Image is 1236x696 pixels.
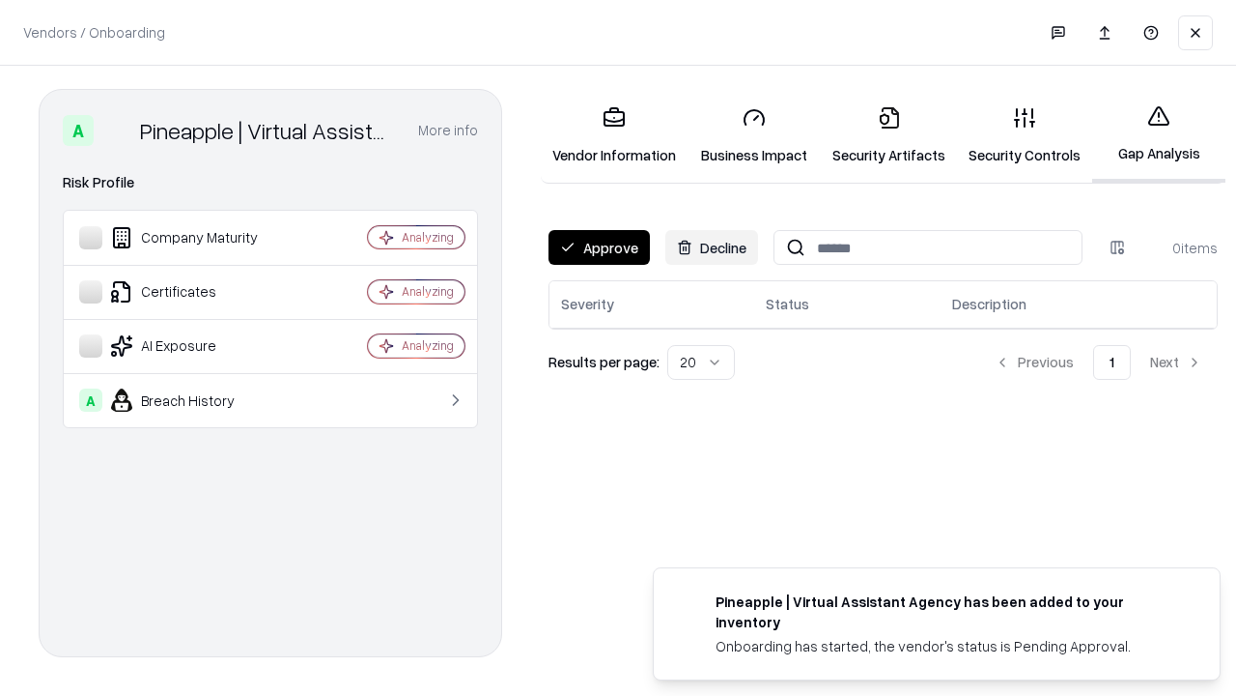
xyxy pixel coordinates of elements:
p: Results per page: [548,352,660,372]
div: Company Maturity [79,226,310,249]
div: Risk Profile [63,171,478,194]
button: Decline [665,230,758,265]
div: Breach History [79,389,310,412]
div: Pineapple | Virtual Assistant Agency has been added to your inventory [716,592,1173,632]
button: Approve [548,230,650,265]
a: Security Artifacts [821,91,957,181]
img: Pineapple | Virtual Assistant Agency [101,115,132,146]
div: Onboarding has started, the vendor's status is Pending Approval. [716,636,1173,656]
div: AI Exposure [79,334,310,358]
div: Description [952,294,1026,314]
nav: pagination [979,345,1218,380]
div: Analyzing [402,337,454,354]
div: A [79,389,102,412]
a: Vendor Information [541,91,688,181]
img: trypineapple.com [677,592,700,615]
div: Analyzing [402,229,454,246]
button: 1 [1093,345,1131,380]
div: A [63,115,94,146]
div: 0 items [1140,238,1218,258]
p: Vendors / Onboarding [23,22,165,43]
div: Certificates [79,280,310,304]
button: More info [418,113,478,148]
div: Pineapple | Virtual Assistant Agency [140,115,395,146]
a: Gap Analysis [1092,89,1225,183]
a: Business Impact [688,91,821,181]
div: Analyzing [402,283,454,300]
a: Security Controls [957,91,1092,181]
div: Severity [561,294,614,314]
div: Status [766,294,809,314]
